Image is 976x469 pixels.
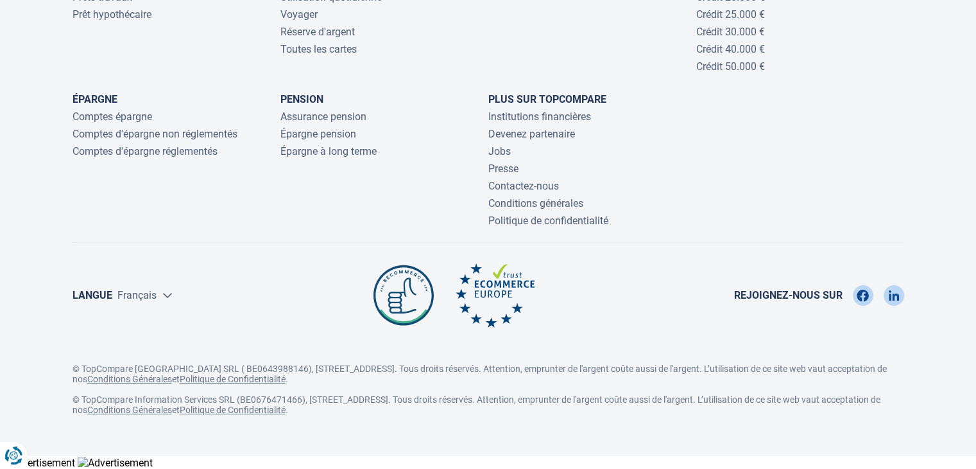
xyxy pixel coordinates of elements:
[180,374,286,384] a: Politique de Confidentialité
[78,457,153,469] img: Advertisement
[73,128,237,140] a: Comptes d'épargne non réglementés
[280,26,355,38] a: Réserve d'argent
[73,8,151,21] a: Prêt hypothécaire
[889,285,899,306] img: LinkedIn TopCompare
[280,93,323,105] a: Pension
[488,163,518,175] a: Presse
[857,285,869,306] img: Facebook TopCompare
[87,405,172,415] a: Conditions Générales
[734,289,843,301] span: Rejoignez-nous sur
[696,60,765,73] a: Crédit 50.000 €
[280,128,356,140] a: Épargne pension
[73,145,218,157] a: Comptes d'épargne réglementés
[280,8,318,21] a: Voyager
[371,263,436,328] img: Be commerce TopCompare
[488,111,591,123] a: Institutions financières
[73,289,112,301] label: Langue
[87,374,172,384] a: Conditions Générales
[73,394,904,415] p: © TopCompare Information Services SRL (BE0676471466), [STREET_ADDRESS]. Tous droits réservés. Att...
[488,197,583,209] a: Conditions générales
[696,43,765,55] a: Crédit 40.000 €
[488,128,575,140] a: Devenez partenaire
[73,93,117,105] a: Épargne
[73,353,904,384] p: © TopCompare [GEOGRAPHIC_DATA] SRL ( BE0643988146), [STREET_ADDRESS]. Tous droits réservés. Atten...
[180,405,286,415] a: Politique de Confidentialité
[696,26,765,38] a: Crédit 30.000 €
[488,145,511,157] a: Jobs
[488,180,559,192] a: Contactez-nous
[488,93,606,105] a: Plus sur TopCompare
[696,8,765,21] a: Crédit 25.000 €
[280,111,366,123] a: Assurance pension
[488,215,608,227] a: Politique de confidentialité
[280,145,377,157] a: Épargne à long terme
[456,263,535,328] img: Ecommerce Europe TopCompare
[73,111,152,123] a: Comptes épargne
[280,43,357,55] a: Toutes les cartes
